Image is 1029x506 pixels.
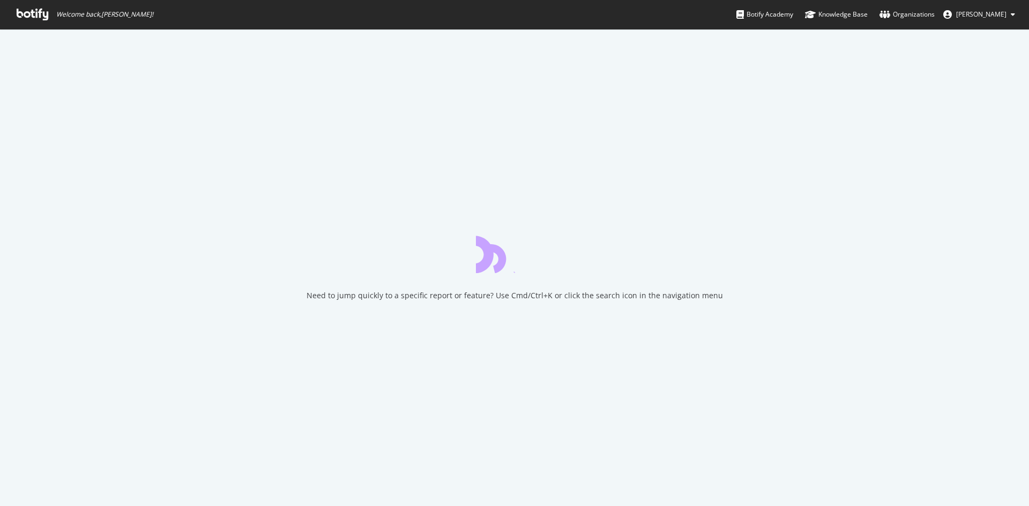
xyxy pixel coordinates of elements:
[956,10,1006,19] span: Theo NIN
[56,10,153,19] span: Welcome back, [PERSON_NAME] !
[476,235,553,273] div: animation
[879,9,935,20] div: Organizations
[307,290,723,301] div: Need to jump quickly to a specific report or feature? Use Cmd/Ctrl+K or click the search icon in ...
[935,6,1024,23] button: [PERSON_NAME]
[736,9,793,20] div: Botify Academy
[805,9,868,20] div: Knowledge Base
